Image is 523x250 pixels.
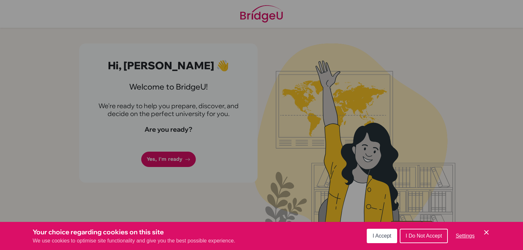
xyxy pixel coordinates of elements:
h3: Your choice regarding cookies on this site [33,227,235,237]
p: We use cookies to optimise site functionality and give you the best possible experience. [33,237,235,245]
button: Settings [450,229,480,242]
span: Settings [456,233,475,239]
button: Save and close [482,228,490,236]
button: I Do Not Accept [400,229,448,243]
button: I Accept [367,229,397,243]
span: I Accept [373,233,391,239]
span: I Do Not Accept [406,233,442,239]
